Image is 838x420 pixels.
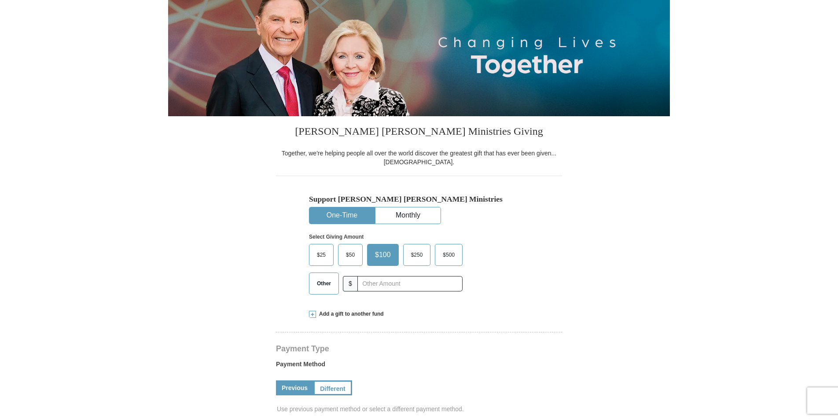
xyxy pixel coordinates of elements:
[375,207,441,224] button: Monthly
[438,248,459,262] span: $500
[309,234,364,240] strong: Select Giving Amount
[276,360,562,373] label: Payment Method
[276,149,562,166] div: Together, we're helping people all over the world discover the greatest gift that has ever been g...
[316,310,384,318] span: Add a gift to another fund
[371,248,395,262] span: $100
[276,116,562,149] h3: [PERSON_NAME] [PERSON_NAME] Ministries Giving
[312,277,335,290] span: Other
[276,345,562,352] h4: Payment Type
[309,195,529,204] h5: Support [PERSON_NAME] [PERSON_NAME] Ministries
[312,248,330,262] span: $25
[357,276,463,291] input: Other Amount
[309,207,375,224] button: One-Time
[313,380,352,395] a: Different
[342,248,359,262] span: $50
[277,405,563,413] span: Use previous payment method or select a different payment method.
[276,380,313,395] a: Previous
[407,248,427,262] span: $250
[343,276,358,291] span: $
